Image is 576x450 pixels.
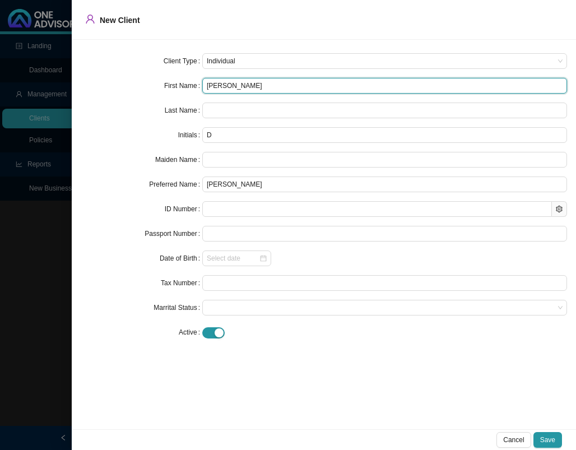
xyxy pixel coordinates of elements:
span: setting [556,206,563,212]
button: Save [533,432,562,448]
span: Individual [207,54,563,68]
label: Active [179,324,202,340]
label: Last Name [165,103,202,118]
label: Date of Birth [160,250,202,266]
button: Cancel [496,432,531,448]
label: Preferred Name [149,177,202,192]
span: Cancel [503,434,524,446]
span: Save [540,434,555,446]
label: Tax Number [161,275,202,291]
label: First Name [164,78,202,94]
label: Client Type [164,53,202,69]
label: Maiden Name [155,152,202,168]
span: user [85,14,95,24]
label: ID Number [165,201,202,217]
span: New Client [100,16,140,25]
label: Initials [178,127,202,143]
label: Marrital Status [154,300,202,316]
label: Passport Number [145,226,202,242]
input: Select date [207,253,259,264]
